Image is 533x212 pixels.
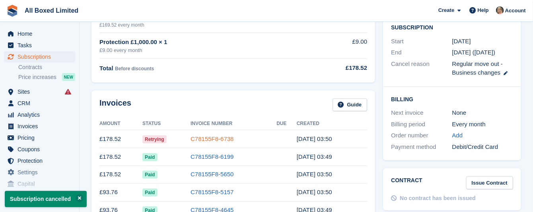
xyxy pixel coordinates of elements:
[18,144,65,155] span: Coupons
[391,108,452,118] div: Next invoice
[4,40,75,51] a: menu
[391,48,452,57] div: End
[18,155,65,166] span: Protection
[391,23,513,31] h2: Subscription
[115,66,154,71] span: Before discounts
[4,144,75,155] a: menu
[99,98,131,112] h2: Invoices
[276,118,297,130] th: Due
[6,5,18,17] img: stora-icon-8386f47178a22dfd0bd8f6a31ec36ba5ce8667c1dd55bd0f319d3a0aa187defe.svg
[297,153,332,160] time: 2025-08-28 02:49:56 UTC
[4,132,75,143] a: menu
[99,38,303,47] div: Protection £1,000.00 × 1
[18,178,65,189] span: Capital
[391,60,452,77] div: Cancel reason
[478,6,489,14] span: Help
[99,183,142,201] td: £93.76
[297,171,332,177] time: 2025-07-28 02:50:31 UTC
[99,130,142,148] td: £178.52
[391,143,452,152] div: Payment method
[466,176,513,189] a: Issue Contract
[18,51,65,62] span: Subscriptions
[505,7,526,15] span: Account
[18,40,65,51] span: Tasks
[4,98,75,109] a: menu
[18,64,75,71] a: Contracts
[21,4,82,17] a: All Boxed Limited
[391,120,452,129] div: Billing period
[99,21,303,29] div: £169.52 every month
[4,109,75,120] a: menu
[303,64,368,73] div: £178.52
[18,73,56,81] span: Price increases
[99,46,303,54] div: £9.00 every month
[452,120,513,129] div: Every month
[4,178,75,189] a: menu
[99,65,113,71] span: Total
[4,28,75,39] a: menu
[18,121,65,132] span: Invoices
[4,167,75,178] a: menu
[452,37,471,46] time: 2025-05-28 00:00:00 UTC
[65,89,71,95] i: Smart entry sync failures have occurred
[99,166,142,183] td: £178.52
[297,189,332,195] time: 2025-06-28 02:50:07 UTC
[18,109,65,120] span: Analytics
[452,60,503,76] span: Regular move out - Business changes
[303,33,368,59] td: £9.00
[142,171,157,179] span: Paid
[18,73,75,81] a: Price increases NEW
[142,118,191,130] th: Status
[4,155,75,166] a: menu
[297,118,367,130] th: Created
[400,194,476,202] div: No contract has been issued
[99,148,142,166] td: £178.52
[496,6,504,14] img: Sandie Mills
[191,153,233,160] a: C78155F8-6199
[391,37,452,46] div: Start
[297,135,332,142] time: 2025-09-28 02:50:22 UTC
[391,95,513,103] h2: Billing
[18,167,65,178] span: Settings
[4,86,75,97] a: menu
[391,176,422,189] h2: Contract
[333,98,368,112] a: Guide
[18,98,65,109] span: CRM
[452,131,463,140] a: Add
[142,135,167,143] span: Retrying
[142,189,157,197] span: Paid
[18,28,65,39] span: Home
[191,118,276,130] th: Invoice Number
[191,171,233,177] a: C78155F8-5650
[191,189,233,195] a: C78155F8-5157
[191,135,233,142] a: C78155F8-6738
[4,51,75,62] a: menu
[391,131,452,140] div: Order number
[62,73,75,81] div: NEW
[18,86,65,97] span: Sites
[438,6,454,14] span: Create
[452,49,496,56] span: [DATE] ([DATE])
[452,108,513,118] div: None
[4,121,75,132] a: menu
[5,191,87,207] p: Subscription cancelled
[99,118,142,130] th: Amount
[452,143,513,152] div: Debit/Credit Card
[18,132,65,143] span: Pricing
[142,153,157,161] span: Paid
